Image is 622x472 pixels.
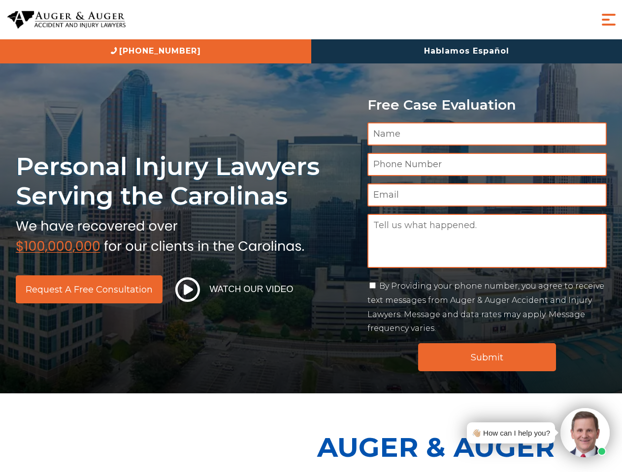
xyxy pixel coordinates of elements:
[16,151,356,211] h1: Personal Injury Lawyers Serving the Carolinas
[16,216,304,253] img: sub text
[367,153,607,176] input: Phone Number
[418,343,556,371] input: Submit
[16,275,163,303] a: Request a Free Consultation
[472,426,550,440] div: 👋🏼 How can I help you?
[599,10,619,29] button: Menu
[367,281,604,333] label: By Providing your phone number, you agree to receive text messages from Auger & Auger Accident an...
[26,285,153,294] span: Request a Free Consultation
[317,423,617,472] p: Auger & Auger
[172,277,296,302] button: Watch Our Video
[560,408,610,457] img: Intaker widget Avatar
[367,183,607,206] input: Email
[7,11,126,29] img: Auger & Auger Accident and Injury Lawyers Logo
[367,97,607,113] p: Free Case Evaluation
[367,122,607,146] input: Name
